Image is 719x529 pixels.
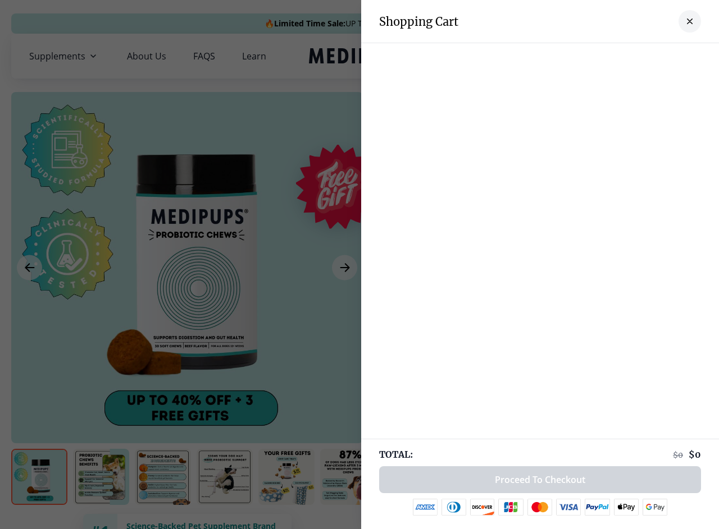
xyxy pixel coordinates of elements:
span: $ 0 [689,449,701,460]
span: TOTAL: [379,448,413,461]
span: $ 0 [673,450,683,460]
h3: Shopping Cart [379,15,458,29]
img: google [643,499,668,516]
img: jcb [498,499,524,516]
img: paypal [585,499,610,516]
img: mastercard [527,499,552,516]
img: visa [556,499,581,516]
img: diners-club [442,499,466,516]
img: apple [614,499,639,516]
img: discover [470,499,495,516]
img: amex [413,499,438,516]
button: close-cart [679,10,701,33]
